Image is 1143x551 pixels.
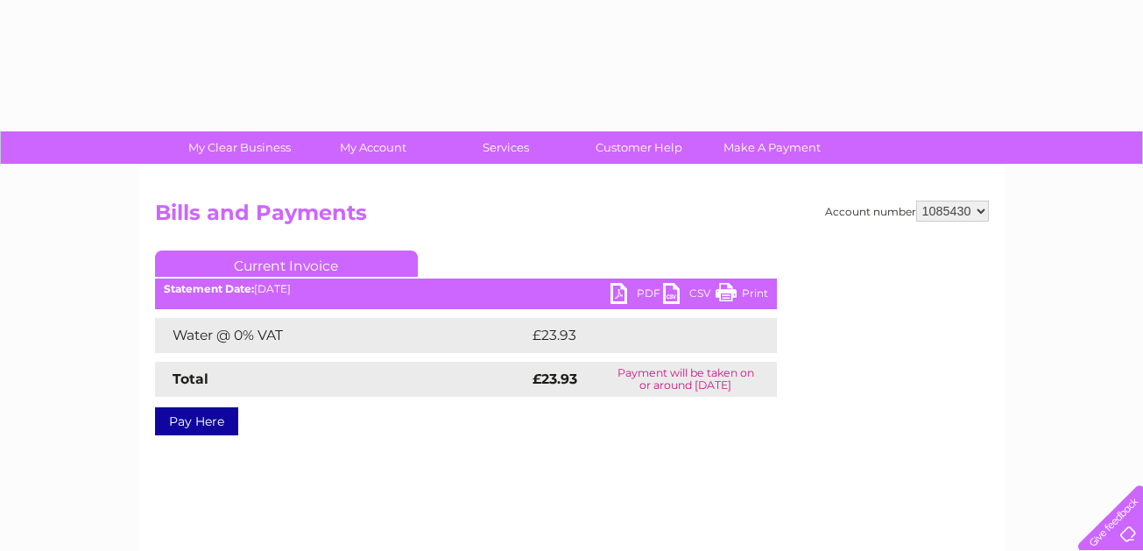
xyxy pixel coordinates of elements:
a: PDF [610,283,663,308]
strong: Total [173,371,208,387]
a: CSV [663,283,716,308]
td: Water @ 0% VAT [155,318,528,353]
h2: Bills and Payments [155,201,989,234]
a: Customer Help [567,131,711,164]
a: Current Invoice [155,251,418,277]
div: [DATE] [155,283,777,295]
b: Statement Date: [164,282,254,295]
a: Print [716,283,768,308]
div: Account number [825,201,989,222]
a: Make A Payment [700,131,844,164]
a: Services [434,131,578,164]
td: £23.93 [528,318,741,353]
a: Pay Here [155,407,238,435]
td: Payment will be taken on or around [DATE] [595,362,777,397]
a: My Clear Business [167,131,312,164]
a: My Account [300,131,445,164]
strong: £23.93 [533,371,577,387]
